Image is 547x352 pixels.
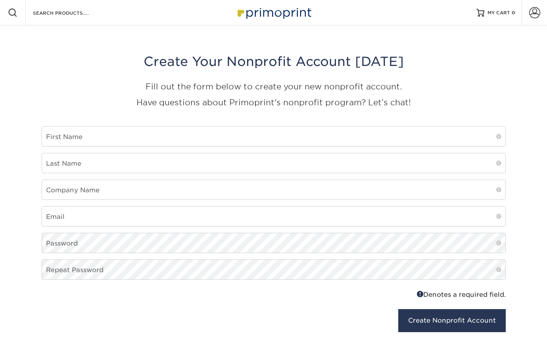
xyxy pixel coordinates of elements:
h3: Create Your Nonprofit Account [DATE] [42,54,506,69]
span: MY CART [488,10,510,16]
button: Create Nonprofit Account [398,309,506,332]
p: Fill out the form below to create your new nonprofit account. Have questions about Primoprint's n... [42,79,506,110]
img: Primoprint [234,4,313,21]
span: 0 [512,10,515,15]
input: SEARCH PRODUCTS..... [32,8,109,17]
div: Denotes a required field. [280,289,506,300]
